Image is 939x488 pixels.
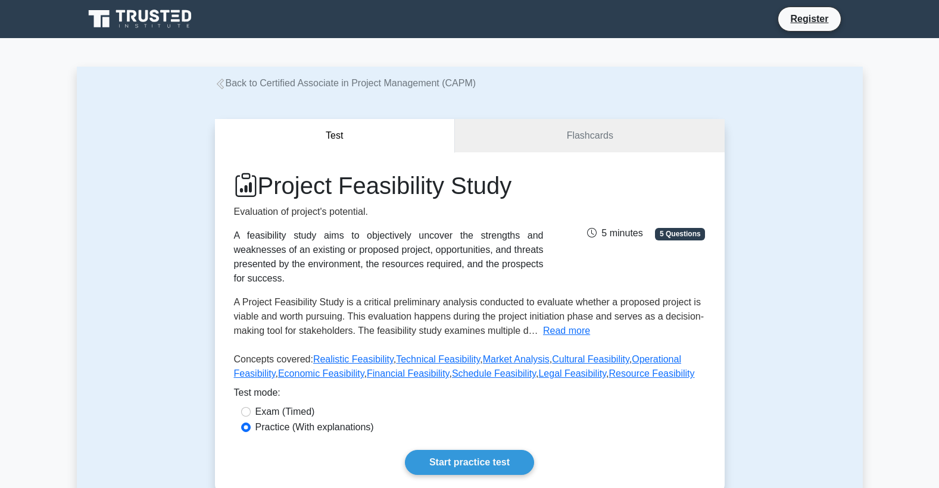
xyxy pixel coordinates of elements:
[396,354,480,364] a: Technical Feasibility
[313,354,394,364] a: Realistic Feasibility
[255,420,374,434] label: Practice (With explanations)
[452,368,536,378] a: Schedule Feasibility
[215,78,476,88] a: Back to Certified Associate in Project Management (CAPM)
[783,11,835,26] a: Register
[234,171,544,200] h1: Project Feasibility Study
[234,229,544,286] div: A feasibility study aims to objectively uncover the strengths and weaknesses of an existing or pr...
[455,119,724,153] a: Flashcards
[552,354,629,364] a: Cultural Feasibility
[215,119,456,153] button: Test
[483,354,550,364] a: Market Analysis
[234,297,704,336] span: A Project Feasibility Study is a critical preliminary analysis conducted to evaluate whether a pr...
[367,368,449,378] a: Financial Feasibility
[655,228,705,240] span: 5 Questions
[538,368,606,378] a: Legal Feasibility
[609,368,694,378] a: Resource Feasibility
[587,228,642,238] span: 5 minutes
[278,368,364,378] a: Economic Feasibility
[405,450,534,475] a: Start practice test
[543,324,590,338] button: Read more
[234,352,706,386] p: Concepts covered: , , , , , , , , ,
[255,405,315,419] label: Exam (Timed)
[234,205,544,219] p: Evaluation of project's potential.
[234,386,706,405] div: Test mode:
